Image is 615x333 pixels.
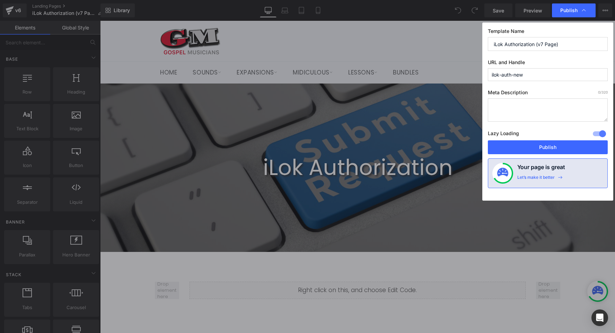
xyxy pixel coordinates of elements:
a: Sounds [86,41,128,63]
label: Template Name [488,28,608,37]
a: Bundles [286,41,325,63]
label: URL and Handle [488,59,608,68]
div: Let’s make it better [517,175,555,184]
img: onboarding-status.svg [497,168,508,179]
a: Lessons [241,41,284,63]
span: /320 [598,90,608,94]
span: 0 [598,90,600,94]
button: Publish [488,140,608,154]
span: Publish [560,7,578,14]
a: Expansions [130,41,184,63]
div: Open Intercom Messenger [591,309,608,326]
label: Meta Description [488,89,608,98]
label: Lazy Loading [488,129,519,140]
img: Gospel Musicians [60,7,121,34]
a: Home [53,41,84,63]
h4: Your page is great [517,163,565,175]
a: Account [428,41,458,63]
a: MIDIculous [186,41,239,63]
